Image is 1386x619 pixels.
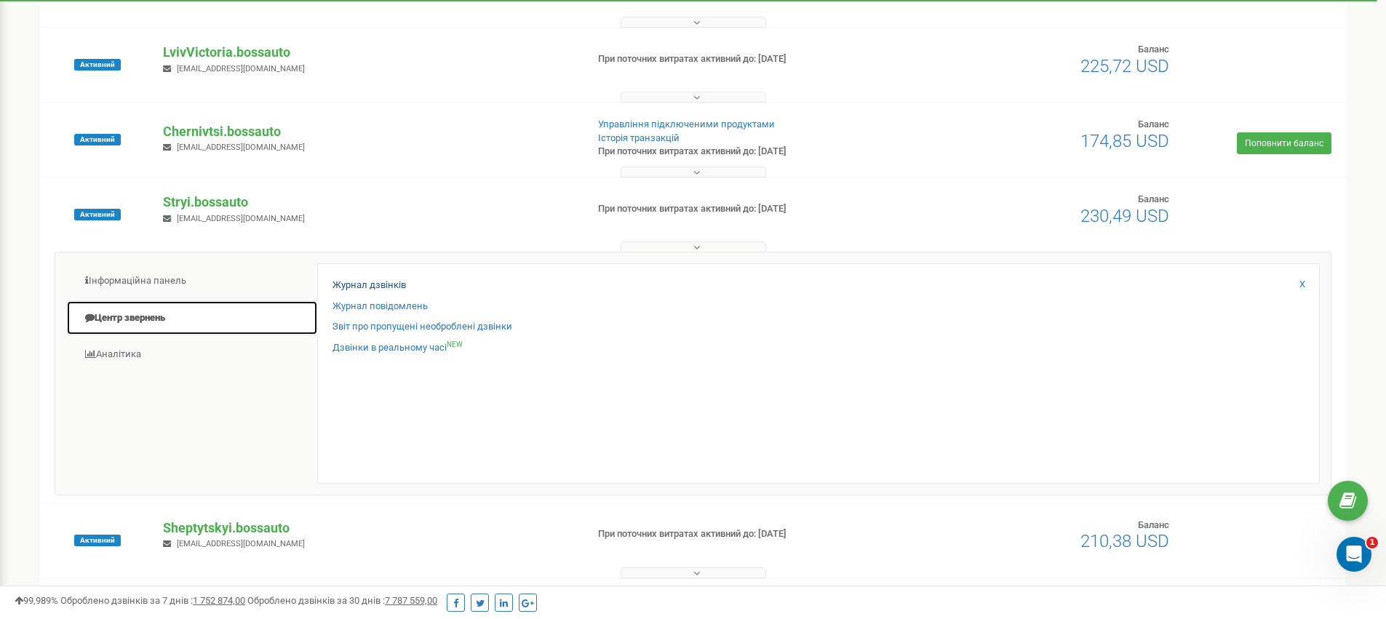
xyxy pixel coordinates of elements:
[1138,519,1169,530] span: Баланс
[332,341,463,355] a: Дзвінки в реальному часіNEW
[60,595,245,606] span: Оброблено дзвінків за 7 днів :
[1138,44,1169,55] span: Баланс
[15,595,58,606] span: 99,989%
[1299,278,1305,292] a: X
[598,119,775,129] a: Управління підключеними продуктами
[598,52,901,66] p: При поточних витратах активний до: [DATE]
[74,209,121,220] span: Активний
[598,202,901,216] p: При поточних витратах активний до: [DATE]
[1138,193,1169,204] span: Баланс
[163,122,574,141] p: Chernivtsi.bossauto
[163,43,574,62] p: LvivVictoria.bossauto
[332,279,406,292] a: Журнал дзвінків
[385,595,437,606] u: 7 787 559,00
[1337,537,1371,572] iframe: Intercom live chat
[598,132,680,143] a: Історія транзакцій
[177,64,305,73] span: [EMAIL_ADDRESS][DOMAIN_NAME]
[1080,131,1169,151] span: 174,85 USD
[177,539,305,548] span: [EMAIL_ADDRESS][DOMAIN_NAME]
[74,59,121,71] span: Активний
[66,300,318,336] a: Центр звернень
[1080,56,1169,76] span: 225,72 USD
[332,320,512,334] a: Звіт про пропущені необроблені дзвінки
[1080,531,1169,551] span: 210,38 USD
[247,595,437,606] span: Оброблено дзвінків за 30 днів :
[1138,119,1169,129] span: Баланс
[193,595,245,606] u: 1 752 874,00
[66,263,318,299] a: Інформаційна панель
[447,340,463,348] sup: NEW
[1080,206,1169,226] span: 230,49 USD
[66,337,318,372] a: Аналiтика
[177,143,305,152] span: [EMAIL_ADDRESS][DOMAIN_NAME]
[1366,537,1378,548] span: 1
[598,145,901,159] p: При поточних витратах активний до: [DATE]
[598,527,901,541] p: При поточних витратах активний до: [DATE]
[177,214,305,223] span: [EMAIL_ADDRESS][DOMAIN_NAME]
[1237,132,1331,154] a: Поповнити баланс
[163,193,574,212] p: Stryi.bossauto
[163,519,574,538] p: Sheptytskyi.bossauto
[332,300,428,314] a: Журнал повідомлень
[74,535,121,546] span: Активний
[74,134,121,145] span: Активний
